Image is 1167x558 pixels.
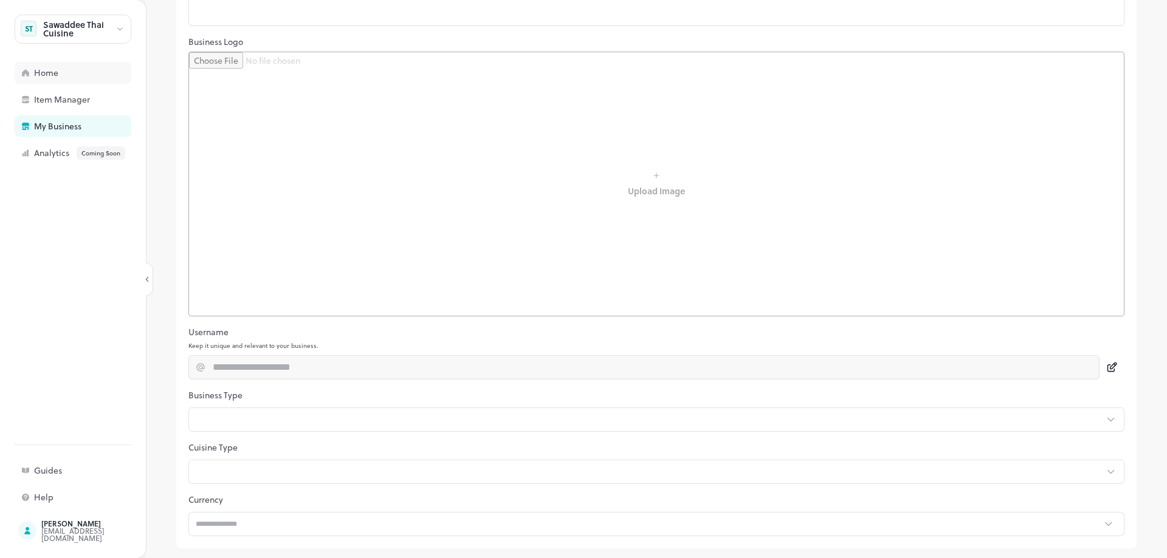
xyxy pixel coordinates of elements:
div: Item Manager [34,95,156,104]
div: ​ [188,407,1104,432]
div: ST [21,21,36,36]
p: Keep it unique and relevant to your business. [188,342,1124,349]
div: Analytics [34,146,156,160]
div: Guides [34,466,156,475]
p: Business Logo [188,36,1124,48]
div: My Business [34,122,156,131]
div: [EMAIL_ADDRESS][DOMAIN_NAME] [41,527,156,542]
div: Sawaddee Thai Cuisine [43,21,115,38]
p: Currency [188,494,1124,506]
div: Help [34,493,156,502]
div: [PERSON_NAME] [41,520,156,527]
div: Home [34,69,156,77]
p: Business Type [188,389,1124,401]
div: Coming Soon [77,146,125,160]
p: Cuisine Type [188,441,1124,454]
p: Username [188,326,1124,338]
div: ​ [188,460,1104,484]
button: Open [1096,512,1120,536]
